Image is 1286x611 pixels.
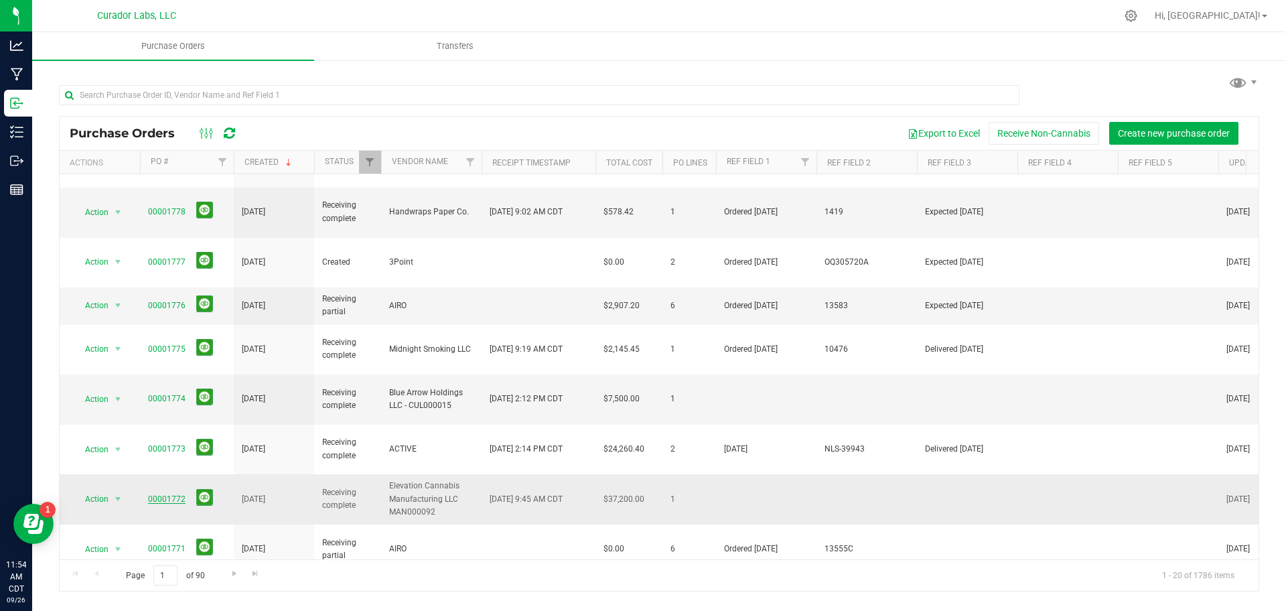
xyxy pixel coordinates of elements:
a: Filter [459,151,482,174]
span: Expected [DATE] [925,299,1009,312]
span: [DATE] [242,299,265,312]
span: Delivered [DATE] [925,343,1009,356]
span: Delivered [DATE] [925,443,1009,456]
span: 10476 [825,343,909,356]
span: 1 [670,206,708,218]
a: Ref Field 5 [1129,158,1172,167]
span: Curador Labs, LLC [97,10,176,21]
span: Action [73,253,109,271]
span: 1 [670,393,708,405]
span: Action [73,203,109,222]
a: 00001776 [148,301,186,310]
a: Ref Field 4 [1028,158,1072,167]
a: Filter [212,151,234,174]
a: Go to the next page [224,565,244,584]
a: 00001774 [148,394,186,403]
span: Receiving complete [322,336,373,362]
span: $0.00 [603,543,624,555]
span: select [110,490,127,508]
span: Action [73,390,109,409]
span: [DATE] [242,206,265,218]
a: Receipt Timestamp [492,158,571,167]
span: $2,907.20 [603,299,640,312]
p: 11:54 AM CDT [6,559,26,595]
button: Create new purchase order [1109,122,1238,145]
a: PO Lines [673,158,707,167]
span: Ordered [DATE] [724,299,808,312]
span: NLS-39943 [825,443,909,456]
a: Transfers [314,32,596,60]
span: 1 [670,493,708,506]
span: [DATE] [1226,443,1250,456]
input: Search Purchase Order ID, Vendor Name and Ref Field 1 [59,85,1019,105]
a: 00001775 [148,344,186,354]
span: select [110,440,127,459]
span: [DATE] [1226,343,1250,356]
span: ACTIVE [389,443,474,456]
span: Receiving complete [322,199,373,224]
inline-svg: Outbound [10,154,23,167]
span: Hi, [GEOGRAPHIC_DATA]! [1155,10,1261,21]
span: [DATE] [1226,393,1250,405]
a: 00001778 [148,207,186,216]
span: 3Point [389,256,474,269]
span: [DATE] [242,393,265,405]
a: Ref Field 2 [827,158,871,167]
span: Action [73,440,109,459]
span: $7,500.00 [603,393,640,405]
span: $2,145.45 [603,343,640,356]
span: [DATE] [1226,493,1250,506]
button: Export to Excel [899,122,989,145]
span: Receiving complete [322,436,373,462]
a: Status [325,157,354,166]
span: Ordered [DATE] [724,256,808,269]
span: 1419 [825,206,909,218]
span: Transfers [419,40,492,52]
inline-svg: Manufacturing [10,68,23,81]
p: 09/26 [6,595,26,605]
span: [DATE] 2:14 PM CDT [490,443,563,456]
span: $0.00 [603,256,624,269]
span: select [110,253,127,271]
span: 13583 [825,299,909,312]
span: Action [73,340,109,358]
span: [DATE] [1226,206,1250,218]
span: Receiving complete [322,486,373,512]
a: Filter [359,151,381,174]
span: Ordered [DATE] [724,206,808,218]
input: 1 [153,565,177,586]
a: Filter [794,151,816,174]
span: select [110,540,127,559]
span: $578.42 [603,206,634,218]
div: Actions [70,158,135,167]
a: PO # [151,157,168,166]
span: OQ305720A [825,256,909,269]
a: Ref Field 1 [727,157,770,166]
span: $24,260.40 [603,443,644,456]
inline-svg: Analytics [10,39,23,52]
iframe: Resource center [13,504,54,544]
span: [DATE] [242,543,265,555]
span: [DATE] 9:45 AM CDT [490,493,563,506]
span: Action [73,490,109,508]
span: select [110,296,127,315]
span: 13555C [825,543,909,555]
span: [DATE] [242,493,265,506]
span: 6 [670,543,708,555]
a: Vendor Name [392,157,448,166]
inline-svg: Reports [10,183,23,196]
div: Manage settings [1123,9,1139,22]
span: Expected [DATE] [925,256,1009,269]
span: [DATE] 2:12 PM CDT [490,393,563,405]
span: 2 [670,256,708,269]
a: Go to the last page [246,565,265,584]
span: AIRO [389,543,474,555]
span: 1 - 20 of 1786 items [1151,565,1245,586]
span: [DATE] 9:19 AM CDT [490,343,563,356]
span: Handwraps Paper Co. [389,206,474,218]
span: Purchase Orders [123,40,223,52]
span: select [110,390,127,409]
iframe: Resource center unread badge [40,502,56,518]
span: [DATE] [1226,256,1250,269]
